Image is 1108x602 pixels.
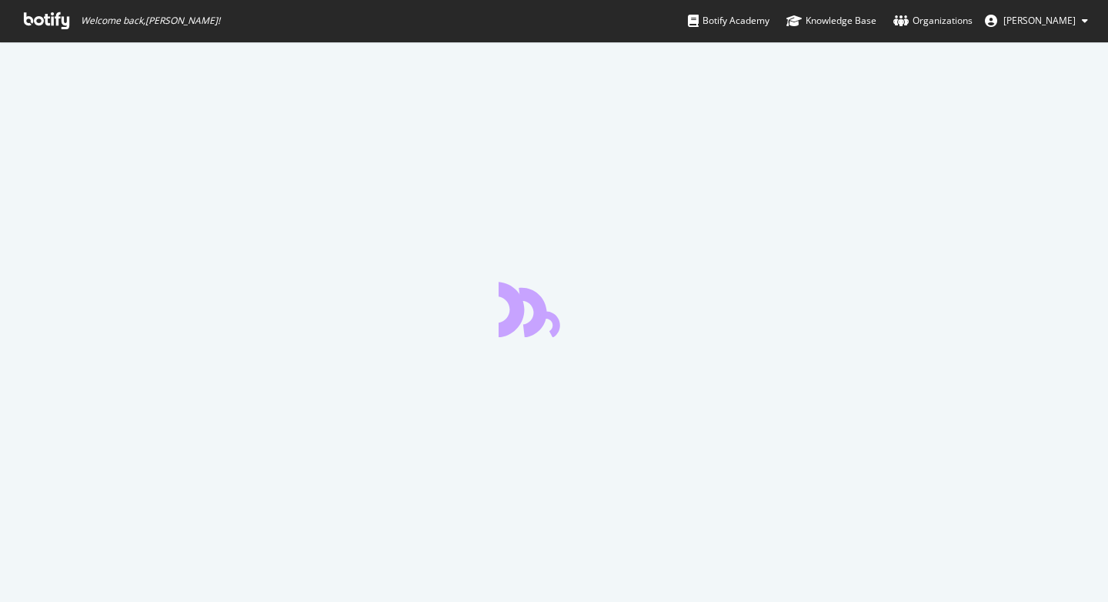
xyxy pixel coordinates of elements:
[893,13,973,28] div: Organizations
[786,13,876,28] div: Knowledge Base
[1003,14,1076,27] span: Olivier Job
[688,13,769,28] div: Botify Academy
[499,282,609,337] div: animation
[973,8,1100,33] button: [PERSON_NAME]
[81,15,220,27] span: Welcome back, [PERSON_NAME] !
